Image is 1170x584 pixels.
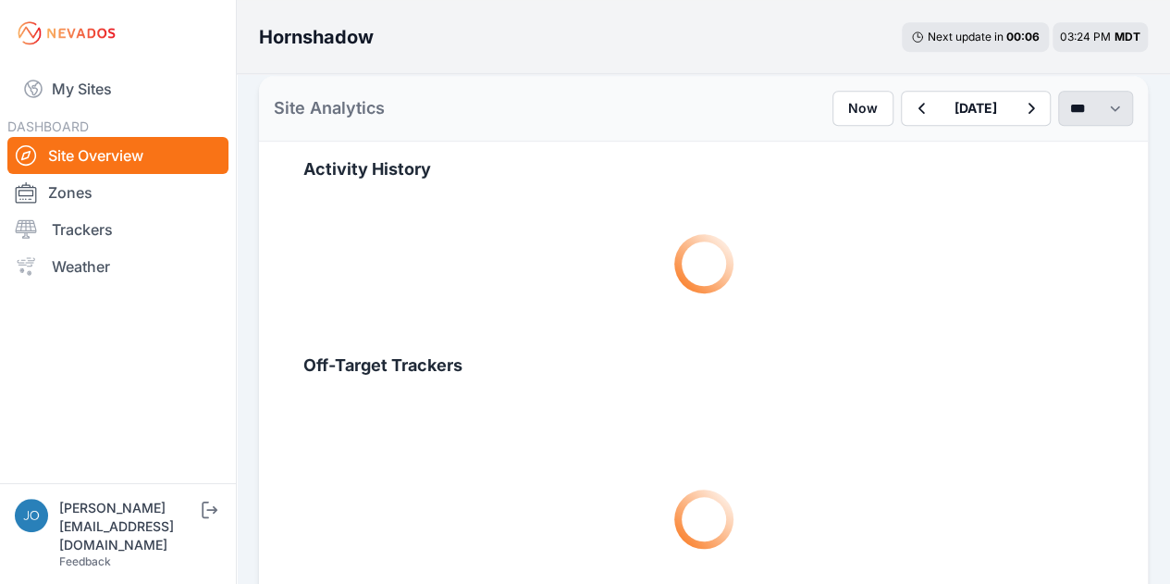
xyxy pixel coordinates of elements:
span: DASHBOARD [7,118,89,134]
a: Weather [7,248,228,285]
a: Site Overview [7,137,228,174]
h2: Off-Target Trackers [303,353,1103,379]
span: 03:24 PM [1060,30,1111,43]
a: Feedback [59,554,111,568]
img: Nevados [15,19,118,48]
div: [PERSON_NAME][EMAIL_ADDRESS][DOMAIN_NAME] [59,499,198,554]
a: Zones [7,174,228,211]
span: MDT [1115,30,1140,43]
nav: Breadcrumb [259,13,374,61]
div: 00 : 06 [1006,30,1040,44]
h2: Site Analytics [274,95,385,121]
a: Trackers [7,211,228,248]
img: jos@nevados.solar [15,499,48,532]
span: Next update in [928,30,1004,43]
h3: Hornshadow [259,24,374,50]
button: Now [832,91,893,126]
h2: Activity History [303,156,1103,182]
a: My Sites [7,67,228,111]
button: [DATE] [940,92,1012,125]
